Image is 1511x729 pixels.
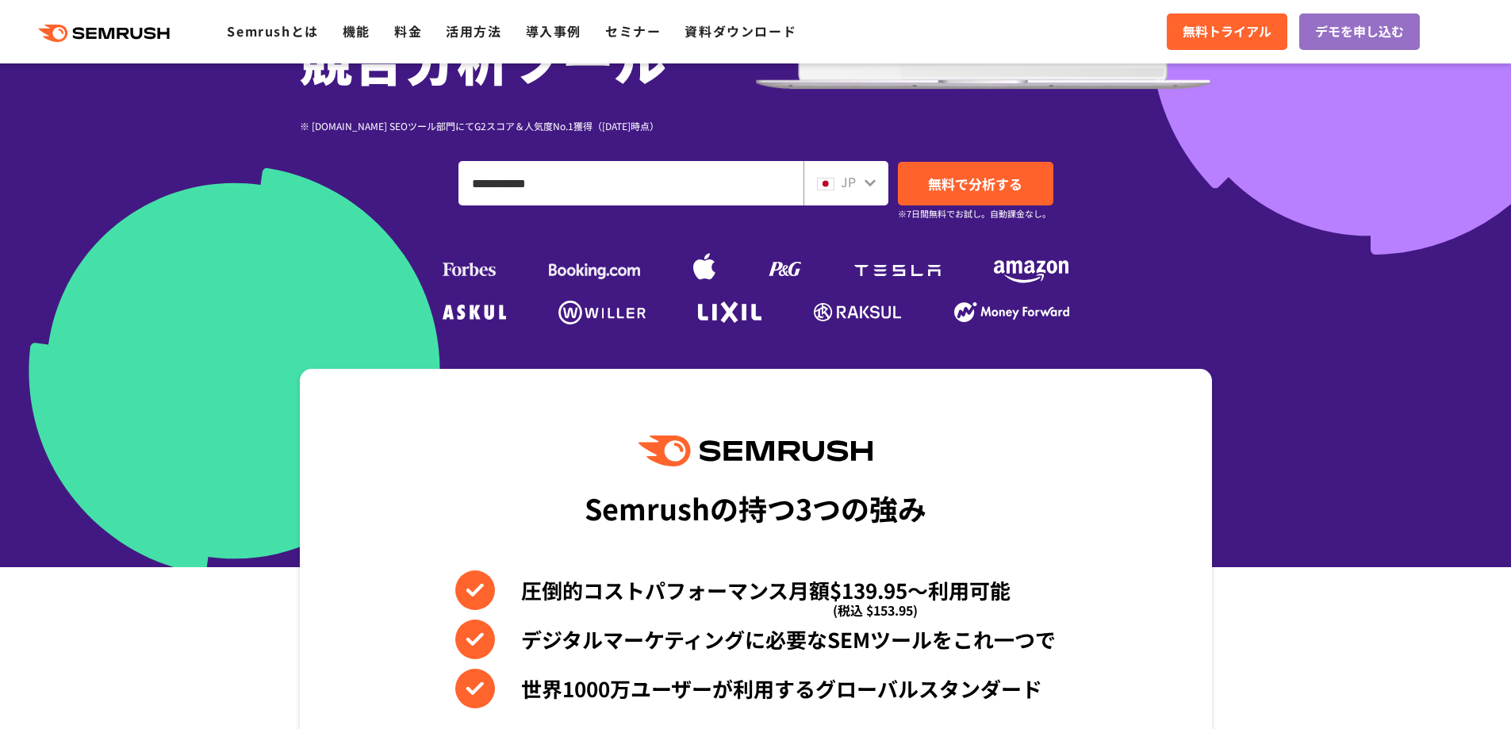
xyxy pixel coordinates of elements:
[459,162,803,205] input: ドメイン、キーワードまたはURLを入力してください
[841,172,856,191] span: JP
[1183,21,1271,42] span: 無料トライアル
[455,570,1056,610] li: 圧倒的コストパフォーマンス月額$139.95〜利用可能
[928,174,1022,194] span: 無料で分析する
[526,21,581,40] a: 導入事例
[898,206,1051,221] small: ※7日間無料でお試し。自動課金なし。
[639,435,872,466] img: Semrush
[455,669,1056,708] li: 世界1000万ユーザーが利用するグローバルスタンダード
[446,21,501,40] a: 活用方法
[833,590,918,630] span: (税込 $153.95)
[1167,13,1287,50] a: 無料トライアル
[394,21,422,40] a: 料金
[343,21,370,40] a: 機能
[605,21,661,40] a: セミナー
[1299,13,1420,50] a: デモを申し込む
[1315,21,1404,42] span: デモを申し込む
[300,118,756,133] div: ※ [DOMAIN_NAME] SEOツール部門にてG2スコア＆人気度No.1獲得（[DATE]時点）
[898,162,1053,205] a: 無料で分析する
[685,21,796,40] a: 資料ダウンロード
[227,21,318,40] a: Semrushとは
[455,620,1056,659] li: デジタルマーケティングに必要なSEMツールをこれ一つで
[585,478,926,537] div: Semrushの持つ3つの強み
